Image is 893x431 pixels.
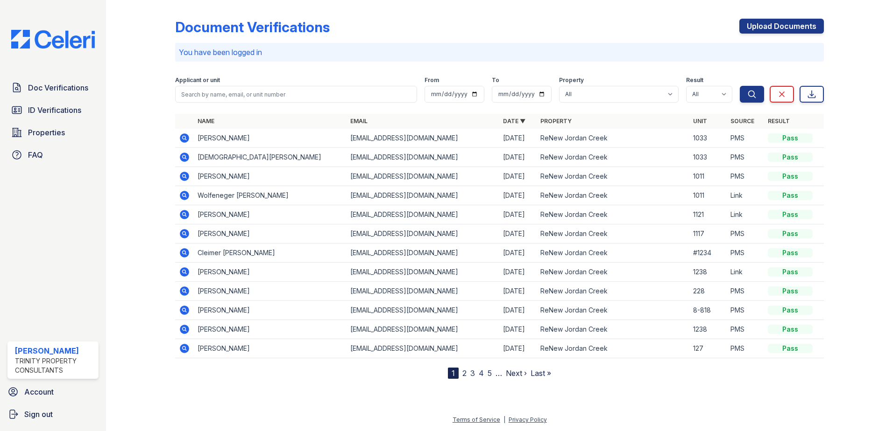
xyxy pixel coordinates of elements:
[689,129,727,148] td: 1033
[28,104,81,116] span: ID Verifications
[499,148,537,167] td: [DATE]
[347,129,499,148] td: [EMAIL_ADDRESS][DOMAIN_NAME]
[499,339,537,358] td: [DATE]
[470,368,475,378] a: 3
[727,339,764,358] td: PMS
[689,167,727,186] td: 1011
[194,301,347,320] td: [PERSON_NAME]
[499,205,537,224] td: [DATE]
[768,267,813,277] div: Pass
[448,368,459,379] div: 1
[4,405,102,424] a: Sign out
[453,416,500,423] a: Terms of Service
[768,118,790,125] a: Result
[347,301,499,320] td: [EMAIL_ADDRESS][DOMAIN_NAME]
[499,282,537,301] td: [DATE]
[347,263,499,282] td: [EMAIL_ADDRESS][DOMAIN_NAME]
[689,339,727,358] td: 127
[28,127,65,138] span: Properties
[727,148,764,167] td: PMS
[15,356,95,375] div: Trinity Property Consultants
[347,205,499,224] td: [EMAIL_ADDRESS][DOMAIN_NAME]
[509,416,547,423] a: Privacy Policy
[537,167,689,186] td: ReNew Jordan Creek
[499,224,537,243] td: [DATE]
[175,76,220,84] label: Applicant or unit
[479,368,484,378] a: 4
[194,282,347,301] td: [PERSON_NAME]
[537,243,689,263] td: ReNew Jordan Creek
[689,205,727,224] td: 1121
[488,368,492,378] a: 5
[24,386,54,397] span: Account
[768,191,813,200] div: Pass
[537,148,689,167] td: ReNew Jordan Creek
[537,320,689,339] td: ReNew Jordan Creek
[689,282,727,301] td: 228
[175,86,417,103] input: Search by name, email, or unit number
[15,345,95,356] div: [PERSON_NAME]
[727,167,764,186] td: PMS
[768,229,813,238] div: Pass
[28,82,88,93] span: Doc Verifications
[194,167,347,186] td: [PERSON_NAME]
[537,282,689,301] td: ReNew Jordan Creek
[727,224,764,243] td: PMS
[194,263,347,282] td: [PERSON_NAME]
[194,339,347,358] td: [PERSON_NAME]
[537,224,689,243] td: ReNew Jordan Creek
[537,339,689,358] td: ReNew Jordan Creek
[686,76,703,84] label: Result
[727,205,764,224] td: Link
[499,129,537,148] td: [DATE]
[689,263,727,282] td: 1238
[768,153,813,162] div: Pass
[689,186,727,205] td: 1011
[768,344,813,353] div: Pass
[499,301,537,320] td: [DATE]
[768,306,813,315] div: Pass
[768,248,813,257] div: Pass
[499,243,537,263] td: [DATE]
[727,301,764,320] td: PMS
[7,146,99,164] a: FAQ
[347,167,499,186] td: [EMAIL_ADDRESS][DOMAIN_NAME]
[347,186,499,205] td: [EMAIL_ADDRESS][DOMAIN_NAME]
[768,325,813,334] div: Pass
[7,101,99,119] a: ID Verifications
[768,286,813,296] div: Pass
[537,263,689,282] td: ReNew Jordan Creek
[727,129,764,148] td: PMS
[540,118,572,125] a: Property
[194,243,347,263] td: Cleimer [PERSON_NAME]
[194,148,347,167] td: [DEMOGRAPHIC_DATA][PERSON_NAME]
[194,205,347,224] td: [PERSON_NAME]
[768,172,813,181] div: Pass
[425,76,439,84] label: From
[689,301,727,320] td: 8-818
[768,210,813,219] div: Pass
[24,409,53,420] span: Sign out
[689,224,727,243] td: 1117
[198,118,214,125] a: Name
[503,416,505,423] div: |
[496,368,502,379] span: …
[537,129,689,148] td: ReNew Jordan Creek
[462,368,467,378] a: 2
[350,118,368,125] a: Email
[689,320,727,339] td: 1238
[194,224,347,243] td: [PERSON_NAME]
[537,205,689,224] td: ReNew Jordan Creek
[730,118,754,125] a: Source
[503,118,525,125] a: Date ▼
[7,123,99,142] a: Properties
[499,167,537,186] td: [DATE]
[194,129,347,148] td: [PERSON_NAME]
[347,282,499,301] td: [EMAIL_ADDRESS][DOMAIN_NAME]
[499,320,537,339] td: [DATE]
[347,320,499,339] td: [EMAIL_ADDRESS][DOMAIN_NAME]
[4,382,102,401] a: Account
[531,368,551,378] a: Last »
[194,186,347,205] td: Wolfeneger [PERSON_NAME]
